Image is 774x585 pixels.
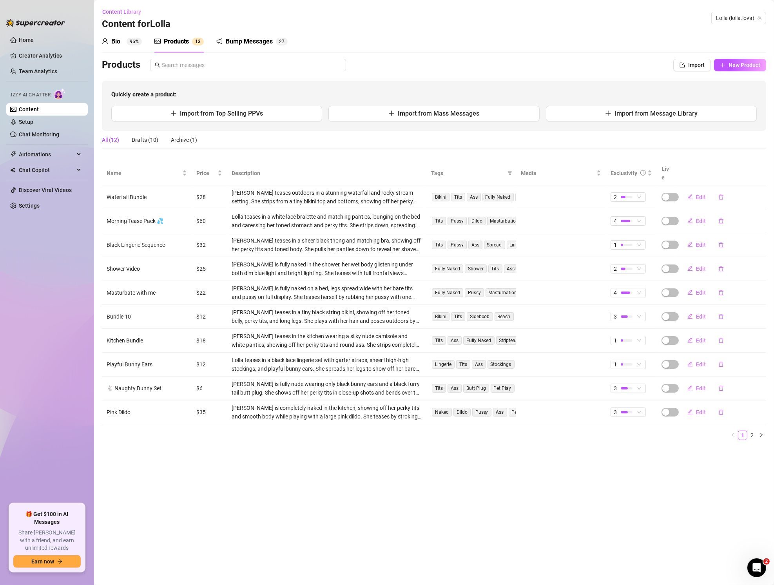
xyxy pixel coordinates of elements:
[432,336,446,345] span: Tits
[496,336,524,345] span: Striptease
[681,334,712,347] button: Edit
[681,358,712,371] button: Edit
[493,408,507,417] span: Ass
[718,338,724,343] span: delete
[731,433,736,437] span: left
[102,9,141,15] span: Content Library
[102,281,192,305] td: Masturbate with me
[196,169,216,177] span: Price
[486,288,520,297] span: Masturbation
[279,39,282,44] span: 2
[192,400,227,424] td: $35
[19,37,34,43] a: Home
[614,384,617,393] span: 3
[614,110,698,117] span: Import from Message Library
[696,409,706,415] span: Edit
[192,185,227,209] td: $28
[696,337,706,344] span: Edit
[718,362,724,367] span: delete
[546,106,757,121] button: Import from Message Library
[102,209,192,233] td: Morning Tease Pack 💦
[111,37,120,46] div: Bio
[432,241,446,249] span: Tits
[718,386,724,391] span: delete
[465,288,484,297] span: Pussy
[747,558,766,577] iframe: Intercom live chat
[673,59,711,71] button: Import
[467,193,481,201] span: Ass
[614,336,617,345] span: 1
[729,431,738,440] li: Previous Page
[192,329,227,353] td: $18
[127,38,142,45] sup: 96%
[6,19,65,27] img: logo-BBDzfeDw.svg
[111,106,322,121] button: Import from Top Selling PPVs
[388,110,395,116] span: plus
[712,215,730,227] button: delete
[729,431,738,440] button: left
[19,68,57,74] a: Team Analytics
[614,193,617,201] span: 2
[515,193,540,201] span: waterfall
[198,39,201,44] span: 3
[696,242,706,248] span: Edit
[757,431,766,440] li: Next Page
[472,360,486,369] span: Ass
[226,37,273,46] div: Bump Messages
[696,290,706,296] span: Edit
[681,382,712,395] button: Edit
[516,161,606,185] th: Media
[456,360,470,369] span: Tits
[448,217,467,225] span: Pussy
[718,409,724,415] span: delete
[426,161,516,185] th: Tags
[451,312,465,321] span: Tits
[232,284,422,301] div: [PERSON_NAME] is fully naked on a bed, legs spread wide with her bare tits and pussy on full disp...
[227,161,426,185] th: Description
[614,360,617,369] span: 1
[19,119,33,125] a: Setup
[192,353,227,377] td: $12
[729,62,760,68] span: New Product
[614,264,617,273] span: 2
[398,110,479,117] span: Import from Mass Messages
[102,329,192,353] td: Kitchen Bundle
[10,167,15,173] img: Chat Copilot
[102,5,147,18] button: Content Library
[714,59,766,71] button: New Product
[509,408,540,417] span: Penetration
[232,308,422,325] div: [PERSON_NAME] teases in a tiny black string bikini, showing off her toned belly, perky tits, and ...
[54,88,66,100] img: AI Chatter
[431,169,504,177] span: Tags
[681,310,712,323] button: Edit
[614,408,617,417] span: 3
[487,217,522,225] span: Masturbation
[192,38,204,45] sup: 13
[19,148,74,161] span: Automations
[712,334,730,347] button: delete
[432,264,463,273] span: Fully Naked
[102,185,192,209] td: Waterfall Bundle
[712,239,730,251] button: delete
[13,511,81,526] span: 🎁 Get $100 in AI Messages
[718,290,724,295] span: delete
[11,91,51,99] span: Izzy AI Chatter
[687,242,693,247] span: edit
[488,264,502,273] span: Tits
[448,241,467,249] span: Pussy
[132,136,158,144] div: Drafts (10)
[681,191,712,203] button: Edit
[192,161,227,185] th: Price
[696,194,706,200] span: Edit
[687,385,693,391] span: edit
[10,151,16,158] span: thunderbolt
[111,91,176,98] strong: Quickly create a product:
[19,49,82,62] a: Creator Analytics
[451,193,465,201] span: Tits
[506,167,514,179] span: filter
[687,337,693,343] span: edit
[687,218,693,223] span: edit
[681,215,712,227] button: Edit
[687,313,693,319] span: edit
[192,209,227,233] td: $60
